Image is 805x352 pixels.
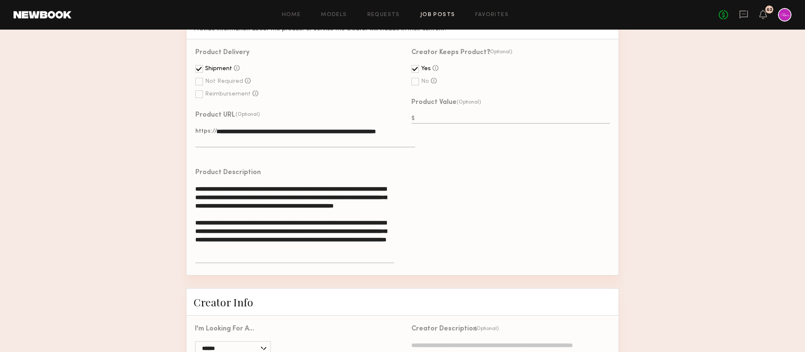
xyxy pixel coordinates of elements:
a: Home [282,12,301,18]
div: (Optional) [474,326,499,332]
div: (Optional) [488,49,512,55]
div: Product Value [411,99,457,106]
div: Shipment [205,66,232,72]
a: Favorites [475,12,509,18]
div: No [421,79,429,85]
a: Job Posts [420,12,455,18]
div: Reimbursement [205,91,251,97]
span: Creator Info [194,295,253,309]
div: (Optional) [457,99,481,105]
a: Requests [367,12,400,18]
a: Models [321,12,347,18]
div: Product Description [195,169,261,176]
div: (Optional) [235,112,260,117]
div: Product Delivery [195,49,249,56]
div: Creator Keeps Product? [411,49,490,56]
div: Creator Description [411,326,477,333]
div: 62 [767,8,772,12]
div: Product URL [195,112,235,119]
div: Yes [421,66,431,72]
div: I'm looking for a... [195,326,254,333]
div: Not Required [205,79,243,85]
